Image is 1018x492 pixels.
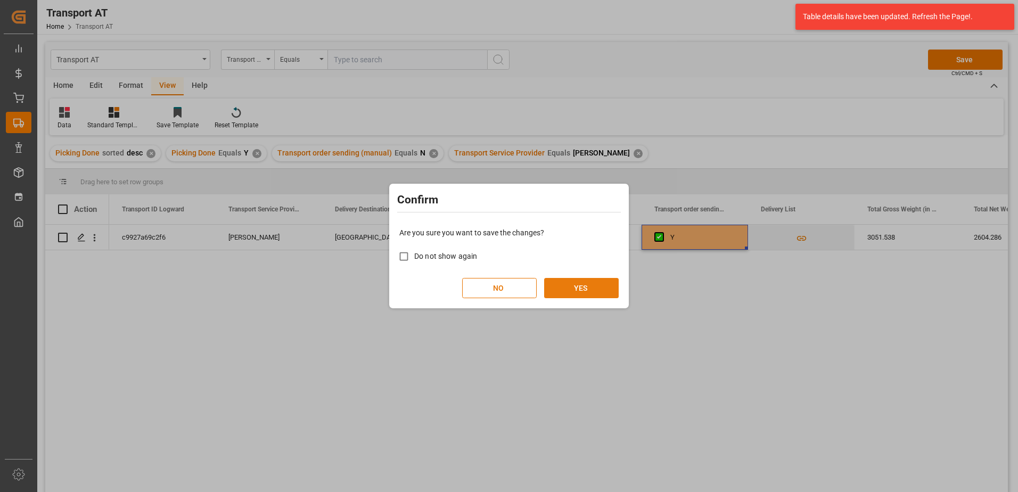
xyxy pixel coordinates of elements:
h2: Confirm [397,192,621,209]
span: Do not show again [414,252,477,260]
div: Table details have been updated. Refresh the Page!. [803,11,999,22]
button: YES [544,278,619,298]
button: NO [462,278,537,298]
span: Are you sure you want to save the changes? [399,228,544,237]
